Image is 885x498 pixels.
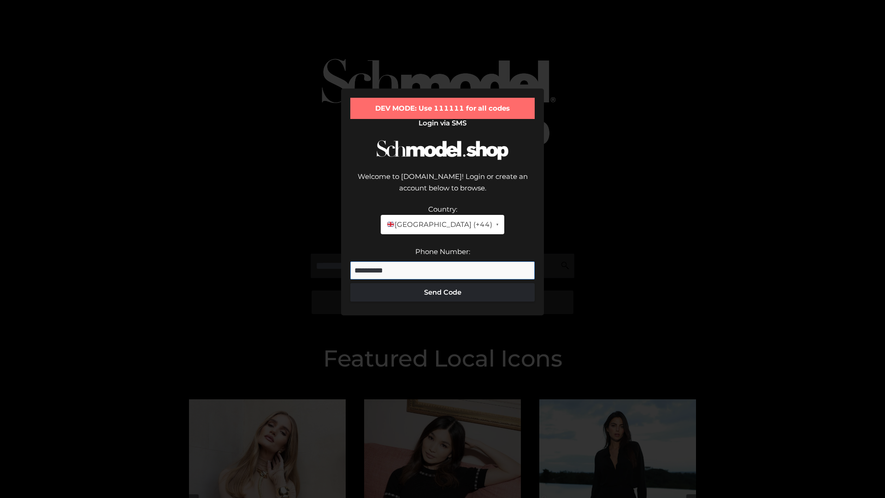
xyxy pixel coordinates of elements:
[350,283,535,302] button: Send Code
[373,132,512,168] img: Schmodel Logo
[350,171,535,203] div: Welcome to [DOMAIN_NAME]! Login or create an account below to browse.
[428,205,457,213] label: Country:
[350,119,535,127] h2: Login via SMS
[386,219,492,231] span: [GEOGRAPHIC_DATA] (+44)
[415,247,470,256] label: Phone Number:
[387,221,394,228] img: 🇬🇧
[350,98,535,119] div: DEV MODE: Use 111111 for all codes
